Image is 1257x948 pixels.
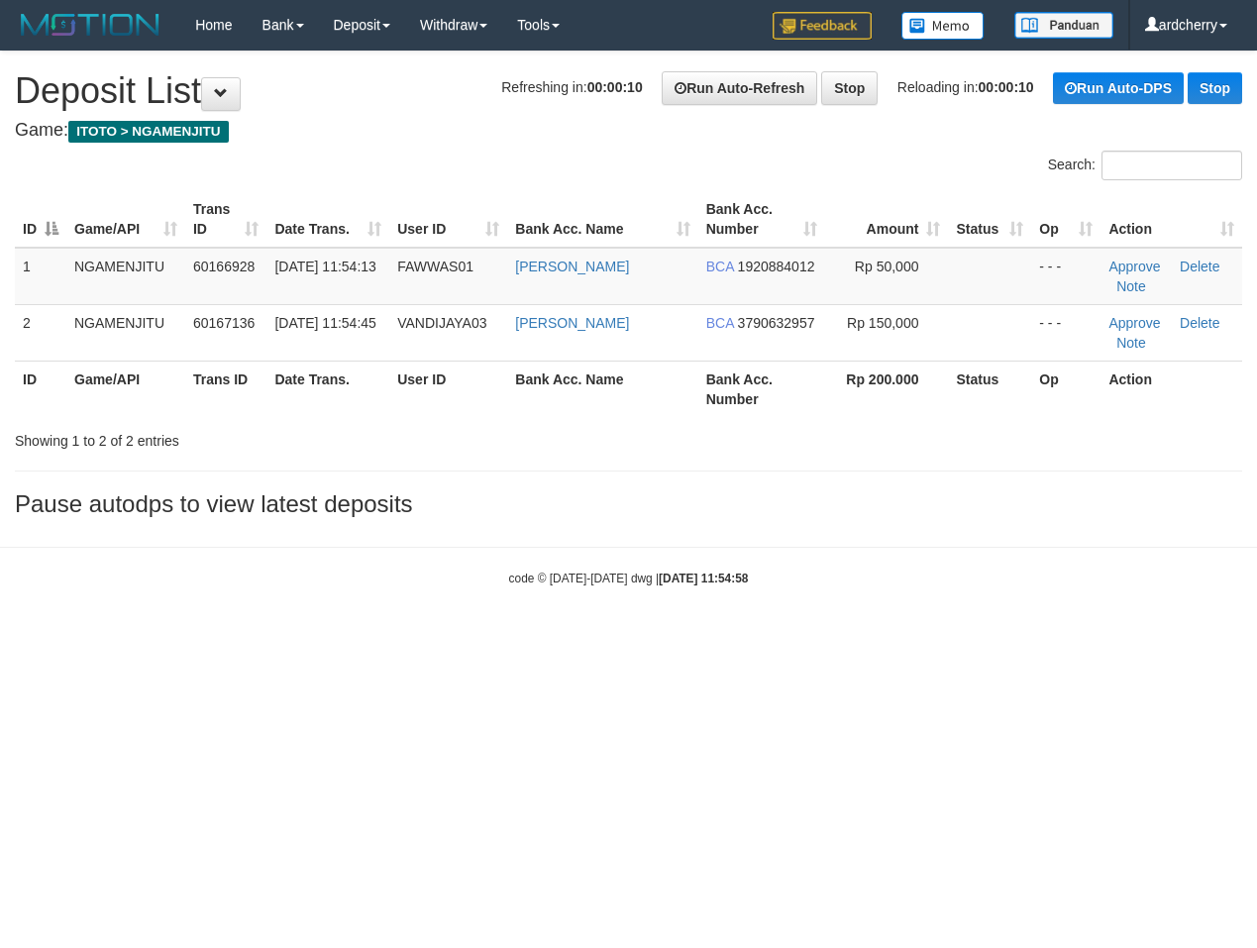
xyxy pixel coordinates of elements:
h4: Game: [15,121,1242,141]
strong: 00:00:10 [587,79,643,95]
span: ITOTO > NGAMENJITU [68,121,229,143]
span: Reloading in: [897,79,1034,95]
span: Copy 3790632957 to clipboard [738,315,815,331]
a: Note [1116,278,1146,294]
th: ID: activate to sort column descending [15,191,66,248]
img: MOTION_logo.png [15,10,165,40]
a: [PERSON_NAME] [515,315,629,331]
td: 1 [15,248,66,305]
span: BCA [706,315,734,331]
th: Bank Acc. Name [507,361,697,417]
small: code © [DATE]-[DATE] dwg | [509,572,749,585]
td: - - - [1031,248,1100,305]
div: Showing 1 to 2 of 2 entries [15,423,509,451]
th: Game/API: activate to sort column ascending [66,191,185,248]
img: panduan.png [1014,12,1113,39]
span: 60167136 [193,315,255,331]
td: - - - [1031,304,1100,361]
img: Button%20Memo.svg [901,12,985,40]
h3: Pause autodps to view latest deposits [15,491,1242,517]
th: User ID [389,361,507,417]
label: Search: [1048,151,1242,180]
span: Rp 50,000 [855,259,919,274]
span: [DATE] 11:54:13 [274,259,375,274]
th: User ID: activate to sort column ascending [389,191,507,248]
strong: 00:00:10 [979,79,1034,95]
th: Bank Acc. Number [698,361,825,417]
a: Note [1116,335,1146,351]
a: Stop [1188,72,1242,104]
td: 2 [15,304,66,361]
a: Approve [1108,315,1160,331]
th: Date Trans.: activate to sort column ascending [266,191,389,248]
th: Amount: activate to sort column ascending [825,191,949,248]
th: Op [1031,361,1100,417]
th: Status [948,361,1031,417]
th: ID [15,361,66,417]
span: Refreshing in: [501,79,642,95]
a: Stop [821,71,878,105]
th: Action: activate to sort column ascending [1100,191,1242,248]
th: Bank Acc. Number: activate to sort column ascending [698,191,825,248]
th: Bank Acc. Name: activate to sort column ascending [507,191,697,248]
img: Feedback.jpg [773,12,872,40]
th: Date Trans. [266,361,389,417]
span: [DATE] 11:54:45 [274,315,375,331]
input: Search: [1101,151,1242,180]
a: Run Auto-DPS [1053,72,1184,104]
th: Trans ID: activate to sort column ascending [185,191,266,248]
span: 60166928 [193,259,255,274]
th: Action [1100,361,1242,417]
a: Run Auto-Refresh [662,71,817,105]
th: Trans ID [185,361,266,417]
th: Status: activate to sort column ascending [948,191,1031,248]
span: BCA [706,259,734,274]
th: Rp 200.000 [825,361,949,417]
span: Copy 1920884012 to clipboard [738,259,815,274]
span: FAWWAS01 [397,259,473,274]
a: Approve [1108,259,1160,274]
a: Delete [1180,315,1219,331]
strong: [DATE] 11:54:58 [659,572,748,585]
span: Rp 150,000 [847,315,918,331]
a: [PERSON_NAME] [515,259,629,274]
a: Delete [1180,259,1219,274]
td: NGAMENJITU [66,304,185,361]
h1: Deposit List [15,71,1242,111]
td: NGAMENJITU [66,248,185,305]
th: Op: activate to sort column ascending [1031,191,1100,248]
span: VANDIJAYA03 [397,315,486,331]
th: Game/API [66,361,185,417]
